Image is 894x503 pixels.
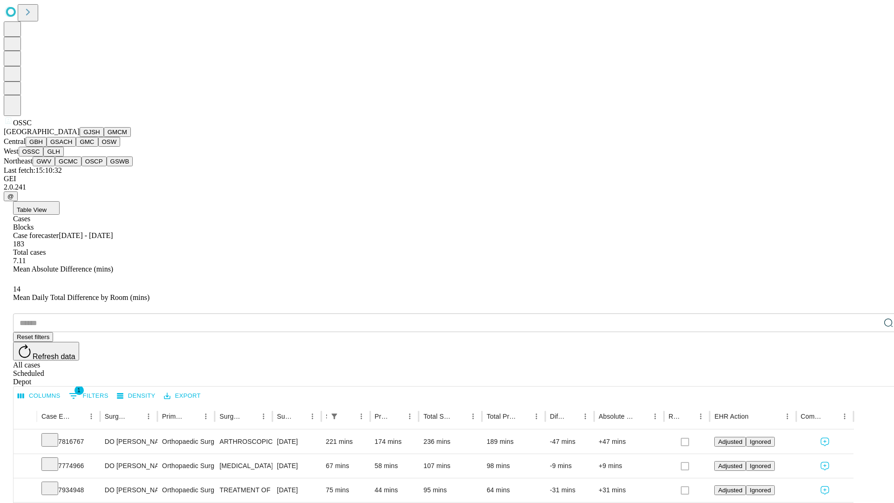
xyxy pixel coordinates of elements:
[328,410,341,423] div: 1 active filter
[599,454,659,478] div: +9 mins
[13,342,79,360] button: Refresh data
[825,410,838,423] button: Sort
[467,410,480,423] button: Menu
[13,285,20,293] span: 14
[838,410,851,423] button: Menu
[718,438,742,445] span: Adjusted
[105,454,153,478] div: DO [PERSON_NAME] [PERSON_NAME] Do
[4,128,80,136] span: [GEOGRAPHIC_DATA]
[55,156,81,166] button: GCMC
[649,410,662,423] button: Menu
[487,454,541,478] div: 98 mins
[375,454,414,478] div: 58 mins
[277,430,317,454] div: [DATE]
[750,410,763,423] button: Sort
[750,438,771,445] span: Ignored
[375,413,390,420] div: Predicted In Room Duration
[13,231,59,239] span: Case forecaster
[746,461,774,471] button: Ignored
[19,147,44,156] button: OSSC
[129,410,142,423] button: Sort
[781,410,794,423] button: Menu
[550,430,589,454] div: -47 mins
[33,353,75,360] span: Refresh data
[750,462,771,469] span: Ignored
[326,454,366,478] div: 67 mins
[162,389,203,403] button: Export
[487,413,516,420] div: Total Predicted Duration
[41,454,95,478] div: 7774966
[714,461,746,471] button: Adjusted
[105,430,153,454] div: DO [PERSON_NAME] [PERSON_NAME] Do
[4,137,26,145] span: Central
[199,410,212,423] button: Menu
[326,430,366,454] div: 221 mins
[454,410,467,423] button: Sort
[13,248,46,256] span: Total cases
[115,389,158,403] button: Density
[219,430,267,454] div: ARTHROSCOPICALLY AIDED ACL RECONSTRUCTION
[7,193,14,200] span: @
[142,410,155,423] button: Menu
[104,127,131,137] button: GMCM
[4,175,890,183] div: GEI
[293,410,306,423] button: Sort
[80,127,104,137] button: GJSH
[17,333,49,340] span: Reset filters
[423,430,477,454] div: 236 mins
[599,478,659,502] div: +31 mins
[76,137,98,147] button: GMC
[13,332,53,342] button: Reset filters
[105,478,153,502] div: DO [PERSON_NAME] [PERSON_NAME] Do
[13,240,24,248] span: 183
[257,410,270,423] button: Menu
[669,413,681,420] div: Resolved in EHR
[98,137,121,147] button: OSW
[13,201,60,215] button: Table View
[517,410,530,423] button: Sort
[162,478,210,502] div: Orthopaedic Surgery
[162,430,210,454] div: Orthopaedic Surgery
[390,410,403,423] button: Sort
[375,430,414,454] div: 174 mins
[43,147,63,156] button: GLH
[750,487,771,494] span: Ignored
[694,410,707,423] button: Menu
[718,487,742,494] span: Adjusted
[550,454,589,478] div: -9 mins
[72,410,85,423] button: Sort
[714,437,746,447] button: Adjusted
[326,478,366,502] div: 75 mins
[18,434,32,450] button: Expand
[566,410,579,423] button: Sort
[403,410,416,423] button: Menu
[17,206,47,213] span: Table View
[186,410,199,423] button: Sort
[550,413,565,420] div: Difference
[277,413,292,420] div: Surgery Date
[41,413,71,420] div: Case Epic Id
[4,157,33,165] span: Northeast
[244,410,257,423] button: Sort
[13,265,113,273] span: Mean Absolute Difference (mins)
[550,478,589,502] div: -31 mins
[423,478,477,502] div: 95 mins
[162,413,185,420] div: Primary Service
[636,410,649,423] button: Sort
[4,183,890,191] div: 2.0.241
[714,485,746,495] button: Adjusted
[579,410,592,423] button: Menu
[4,191,18,201] button: @
[15,389,63,403] button: Select columns
[85,410,98,423] button: Menu
[13,119,32,127] span: OSSC
[18,458,32,475] button: Expand
[162,454,210,478] div: Orthopaedic Surgery
[599,413,635,420] div: Absolute Difference
[306,410,319,423] button: Menu
[326,413,327,420] div: Scheduled In Room Duration
[41,430,95,454] div: 7816767
[714,413,748,420] div: EHR Action
[219,413,243,420] div: Surgery Name
[801,413,824,420] div: Comments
